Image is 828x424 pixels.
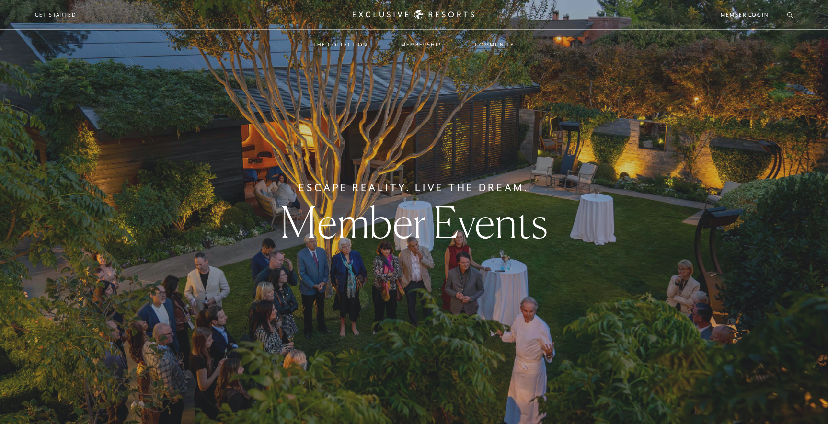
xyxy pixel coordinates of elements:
a: Get Started [35,11,77,19]
a: Membership [391,31,451,58]
a: The Collection [304,31,377,58]
a: Member Login [721,11,768,19]
h1: Member Events [280,201,548,244]
a: Community [465,31,524,58]
h6: Escape Reality. Live The Dream. [299,180,529,195]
